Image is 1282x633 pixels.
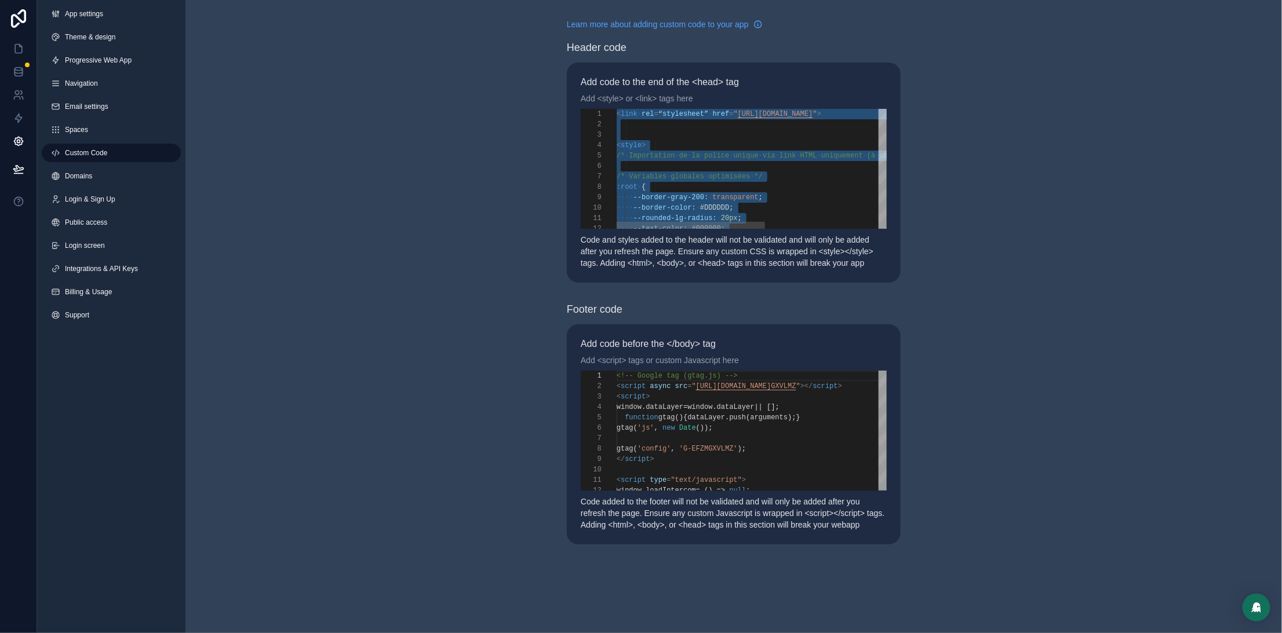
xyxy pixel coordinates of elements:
div: 8 [581,182,602,192]
span: 'config' [638,445,671,453]
a: Domains [42,167,181,185]
span: App settings [65,9,103,19]
a: Progressive Web App [42,51,181,69]
span: ···· [617,193,633,202]
span: Public access [65,218,107,227]
span: "text/javascript" [671,476,742,484]
span: link [780,152,796,160]
span: --rounded-lg-radius: [633,214,717,222]
span: > [642,141,646,149]
label: Add code before the </body> tag [581,338,887,350]
div: 4 [581,140,602,151]
div: Footer code [567,301,622,317]
span: " [796,382,800,390]
span: via [763,152,775,160]
a: App settings [42,5,181,23]
span: ···· [617,204,633,212]
span: async [650,382,671,390]
span: Importation [629,152,675,160]
span: · [625,173,629,181]
span: · [638,183,642,191]
span: src [675,382,688,390]
span: “ [658,110,662,118]
div: 9 [581,454,602,464]
span: > [838,382,842,390]
span: . [713,403,717,411]
a: Public access [42,213,181,232]
span: href [713,110,730,118]
span: ···· [617,214,633,222]
span: · [876,152,880,160]
span: dataLayer [646,403,683,411]
span: Date [679,424,696,432]
span: window [687,403,712,411]
div: 7 [581,171,602,182]
span: [URL][DOMAIN_NAME] [738,110,813,118]
span: </ [617,455,625,463]
span: transparent [713,193,759,202]
span: < [617,393,621,401]
span: GXVLMZ [771,382,796,390]
span: --border-gray-200: [633,193,709,202]
span: = [667,476,671,484]
span: = [654,110,658,118]
span: :root [617,183,638,191]
span: () [704,486,712,495]
div: 1 [581,371,602,381]
div: 4 [581,402,602,412]
span: type [650,476,667,484]
span: , [654,424,658,432]
span: · [729,152,733,160]
span: · [704,173,708,181]
span: Navigation [65,79,98,88]
span: Learn more about adding custom code to your app [567,19,749,30]
span: · [696,204,700,212]
span: || [755,403,763,411]
span: = [683,403,687,411]
div: 6 [581,161,602,171]
span: Login & Sign Up [65,195,115,204]
span: window [617,486,642,495]
span: ( [746,414,750,422]
span: stylesheet [662,110,704,118]
span: = [687,382,691,390]
div: 8 [581,444,602,454]
div: 10 [581,464,602,475]
div: 5 [581,151,602,161]
span: > [817,110,821,118]
span: " [692,382,696,390]
span: #DDDDDD [700,204,729,212]
span: rel [642,110,654,118]
span: (){ [675,414,688,422]
span: script [621,393,646,401]
span: ></ [800,382,813,390]
a: Billing & Usage [42,283,181,301]
div: 3 [581,130,602,140]
div: 10 [581,203,602,213]
span: null [729,486,746,495]
span: > [742,476,746,484]
span: " [813,110,817,118]
span: ( [633,424,638,432]
span: dataLayer [687,414,725,422]
span: < [617,476,621,484]
span: optimisées [708,173,750,181]
span: ; [738,214,742,222]
label: Add code to the end of the <head> tag [581,76,887,88]
span: < [617,382,621,390]
div: 2 [581,119,602,130]
span: link [621,110,638,118]
a: Integrations & API Keys [42,259,181,278]
p: Add <script> tags or custom Javascript here [581,354,887,366]
div: 9 [581,192,602,203]
a: Navigation [42,74,181,93]
span: <!-- Google tag (gtag.js) --> [617,372,738,380]
div: 12 [581,485,602,496]
span: dataLayer [717,403,755,411]
span: . [642,486,646,495]
span: function [625,414,658,422]
span: · [750,173,754,181]
span: Billing & Usage [65,287,112,297]
span: gtag [658,414,675,422]
span: = [729,110,733,118]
